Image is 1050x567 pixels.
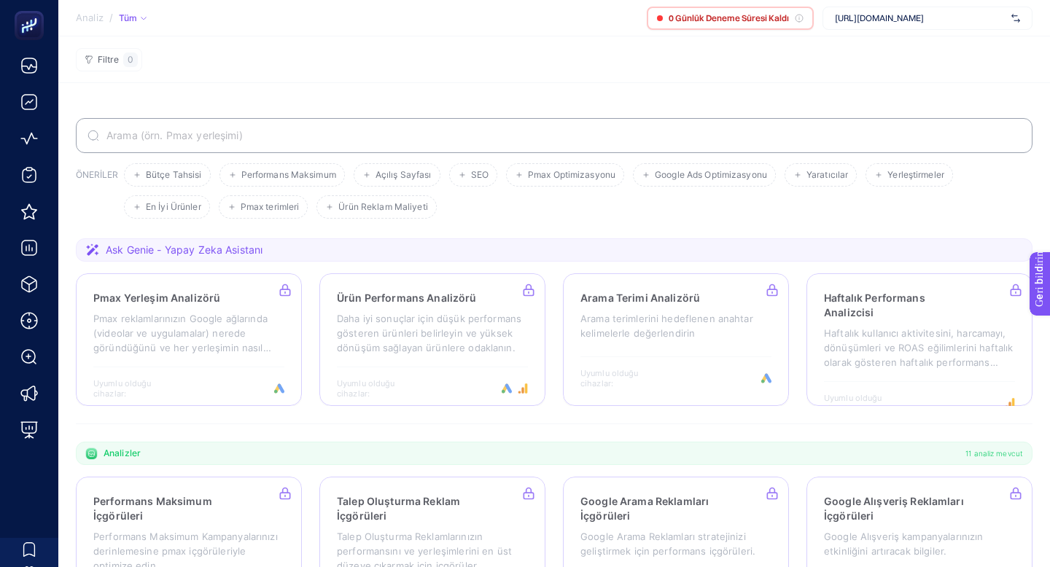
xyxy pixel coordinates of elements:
font: 0 Günlük Deneme Süresi Kaldı [669,12,789,23]
font: Yerleştirmeler [887,169,944,180]
font: Google Ads Optimizasyonu [655,169,767,180]
font: Analizler [104,447,141,458]
font: Ask Genie - Yapay Zeka Asistanı [106,243,262,256]
font: Ürün Reklam Maliyeti [338,201,427,212]
font: Tüm [119,12,137,23]
font: [URL][DOMAIN_NAME] [835,12,924,23]
a: Haftalık Performans AnalizcisiHaftalık kullanıcı aktivitesini, harcamayı, dönüşümleri ve ROAS eği... [806,273,1032,406]
font: Pmax terimleri [241,201,300,212]
a: Ürün Performans AnalizörüDaha iyi sonuçlar için düşük performans gösteren ürünleri belirleyin ve ... [319,273,545,406]
font: Geri bildirim [9,4,67,15]
font: 11 analiz mevcut [965,449,1023,458]
font: 0 [128,54,133,65]
img: svg%3e [1011,11,1020,26]
font: Filtre [98,54,119,65]
font: ÖNERİLER [76,169,118,180]
input: Aramak [104,130,1021,141]
a: Pmax Yerleşim AnalizörüPmax reklamlarınızın Google ağlarında (videolar ve uygulamalar) nerede gör... [76,273,302,406]
font: Yaratıcılar [806,169,848,180]
font: En İyi Ürünler [146,201,201,212]
font: Pmax Optimizasyonu [528,169,615,180]
font: Performans Maksimum [241,169,336,180]
font: Açılış Sayfası [376,169,432,180]
button: Filtre0 [76,48,142,71]
a: Arama Terimi AnalizörüArama terimlerini hedeflenen anahtar kelimelerle değerlendirinUyumlu olduğu... [563,273,789,406]
font: / [109,12,113,23]
font: Analiz [76,12,104,23]
font: Bütçe Tahsisi [146,169,202,180]
font: SEO [471,169,489,180]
